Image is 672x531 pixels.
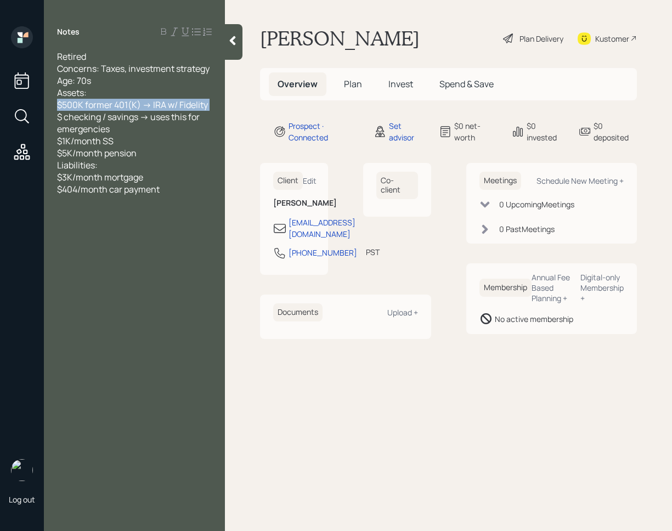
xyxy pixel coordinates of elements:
[495,313,573,325] div: No active membership
[260,26,420,50] h1: [PERSON_NAME]
[594,120,637,143] div: $0 deposited
[389,120,426,143] div: Set advisor
[57,50,210,195] span: Retired Concerns: Taxes, investment strategy Age: 70s Assets: $500K former 401(K) -> IRA w/ Fidel...
[532,272,572,303] div: Annual Fee Based Planning +
[289,247,357,258] div: [PHONE_NUMBER]
[273,172,303,190] h6: Client
[479,172,521,190] h6: Meetings
[499,223,555,235] div: 0 Past Meeting s
[57,26,80,37] label: Notes
[499,199,574,210] div: 0 Upcoming Meeting s
[273,303,323,321] h6: Documents
[479,279,532,297] h6: Membership
[273,199,315,208] h6: [PERSON_NAME]
[439,78,494,90] span: Spend & Save
[289,120,360,143] div: Prospect · Connected
[454,120,498,143] div: $0 net-worth
[303,176,317,186] div: Edit
[387,307,418,318] div: Upload +
[537,176,624,186] div: Schedule New Meeting +
[527,120,565,143] div: $0 invested
[388,78,413,90] span: Invest
[519,33,563,44] div: Plan Delivery
[595,33,629,44] div: Kustomer
[376,172,418,199] h6: Co-client
[289,217,355,240] div: [EMAIL_ADDRESS][DOMAIN_NAME]
[278,78,318,90] span: Overview
[580,272,624,303] div: Digital-only Membership +
[11,459,33,481] img: retirable_logo.png
[9,494,35,505] div: Log out
[344,78,362,90] span: Plan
